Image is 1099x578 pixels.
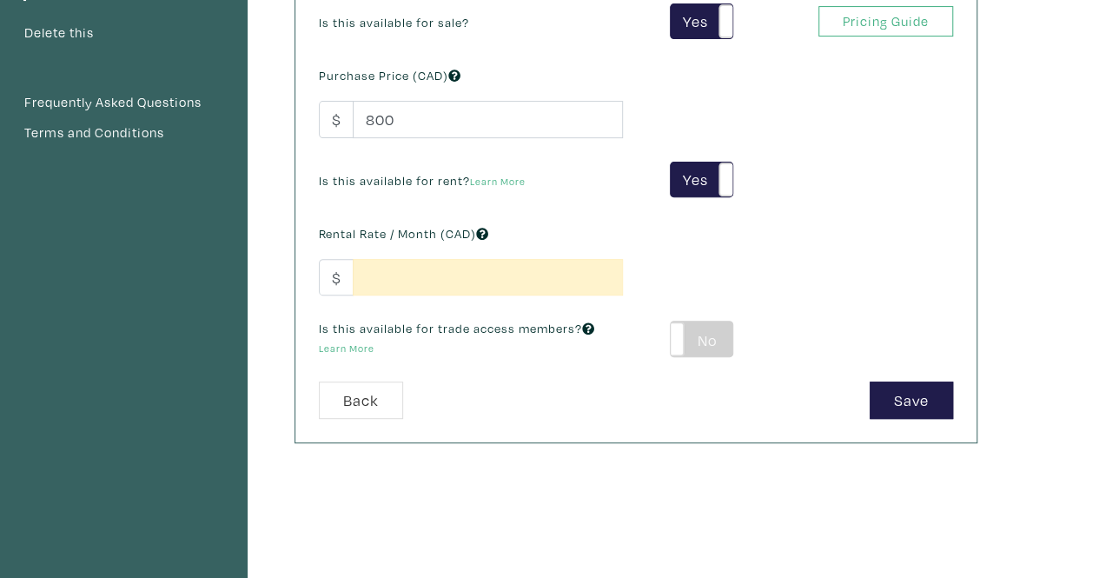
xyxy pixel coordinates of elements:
[470,175,526,188] a: Learn More
[671,322,732,356] label: No
[23,22,95,44] button: Delete this
[670,321,733,357] div: YesNo
[23,122,224,144] a: Terms and Conditions
[671,4,732,39] label: Yes
[319,342,374,355] a: Learn More
[671,163,732,197] label: Yes
[670,3,733,40] div: YesNo
[319,259,354,296] span: $
[319,171,526,190] label: Is this available for rent?
[319,66,460,85] label: Purchase Price (CAD)
[670,162,733,198] div: YesNo
[319,13,469,32] label: Is this available for sale?
[818,6,953,37] a: Pricing Guide
[870,382,953,419] button: Save
[319,101,354,138] span: $
[23,91,224,114] a: Frequently Asked Questions
[319,319,623,356] label: Is this available for trade access members?
[319,382,403,419] a: Back
[319,224,488,243] label: Rental Rate / Month (CAD)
